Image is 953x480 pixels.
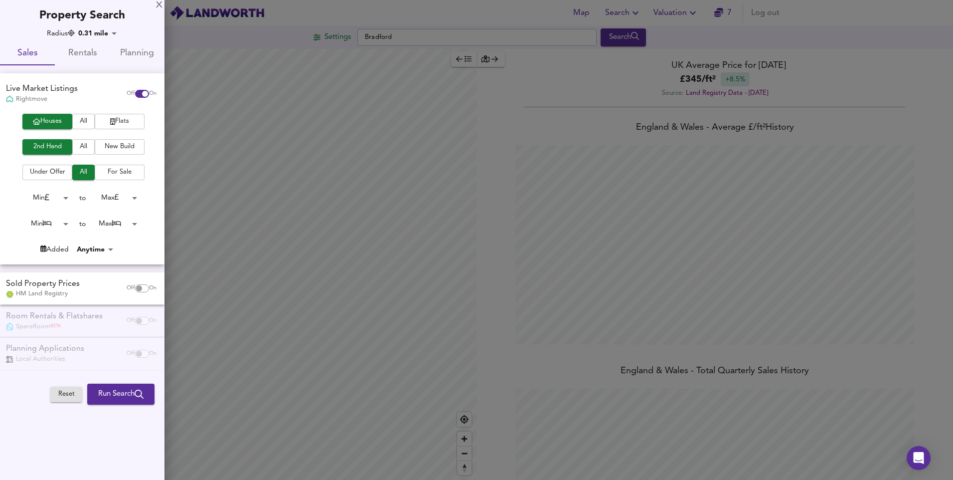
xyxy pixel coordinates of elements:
div: Min [17,190,72,206]
div: Sold Property Prices [6,278,80,290]
span: For Sale [100,167,140,178]
button: Flats [95,114,145,129]
div: Min [17,216,72,232]
span: New Build [100,141,140,153]
span: Houses [27,116,67,127]
span: On [149,284,157,292]
button: All [72,114,95,129]
div: Max [86,190,141,206]
div: Anytime [74,244,117,254]
div: X [156,2,162,9]
span: Under Offer [27,167,67,178]
button: For Sale [95,165,145,180]
span: Off [127,284,135,292]
div: Added [40,244,69,254]
span: All [77,141,90,153]
button: 2nd Hand [22,139,72,155]
span: Run Search [98,388,144,401]
div: 0.31 mile [75,28,120,38]
span: Flats [100,116,140,127]
button: New Build [95,139,145,155]
span: All [77,116,90,127]
button: Houses [22,114,72,129]
div: Max [86,216,141,232]
span: Off [127,90,135,98]
button: All [72,139,95,155]
span: Sales [6,46,49,61]
div: to [79,219,86,229]
span: Rentals [61,46,104,61]
span: Planning [116,46,159,61]
div: Open Intercom Messenger [907,446,931,470]
span: On [149,90,157,98]
button: All [72,165,95,180]
span: All [77,167,90,178]
img: Land Registry [6,291,13,298]
div: Radius [47,28,75,38]
img: Rightmove [6,95,13,104]
button: Under Offer [22,165,72,180]
button: Reset [50,387,82,402]
span: Reset [55,389,77,400]
div: Live Market Listings [6,83,78,95]
span: 2nd Hand [27,141,67,153]
div: Rightmove [6,95,78,104]
button: Run Search [87,384,155,405]
div: HM Land Registry [6,289,80,298]
div: to [79,193,86,203]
